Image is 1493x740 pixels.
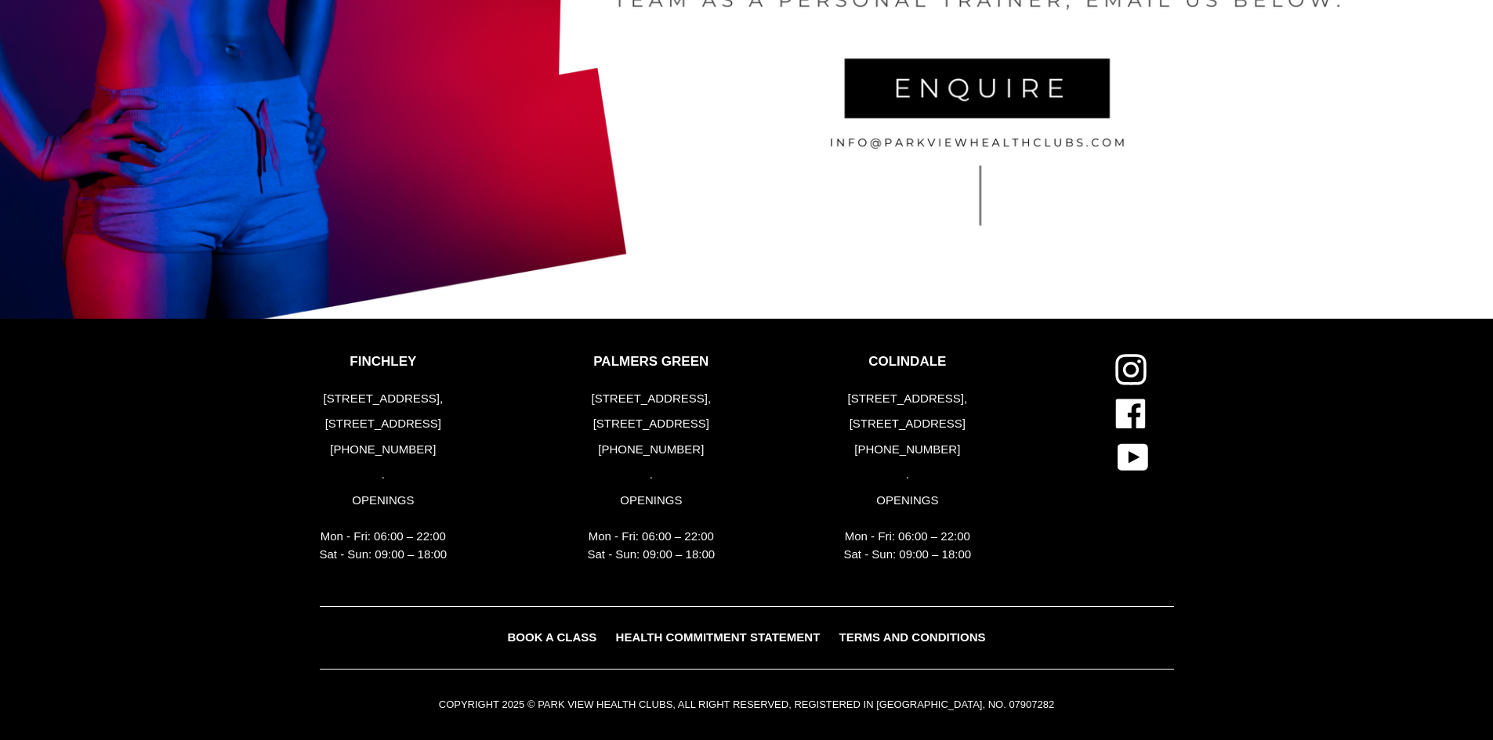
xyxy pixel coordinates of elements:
[844,492,972,510] p: OPENINGS
[588,492,716,510] p: OPENINGS
[588,415,716,433] p: [STREET_ADDRESS]
[320,354,448,370] p: FINCHLEY
[844,390,972,408] p: [STREET_ADDRESS],
[844,441,972,459] p: [PHONE_NUMBER]
[320,390,448,408] p: [STREET_ADDRESS],
[844,466,972,484] p: .
[844,415,972,433] p: [STREET_ADDRESS]
[499,626,604,649] a: BOOK A CLASS
[320,466,448,484] p: .
[320,441,448,459] p: [PHONE_NUMBER]
[832,626,994,649] a: TERMS AND CONDITIONS
[844,354,972,370] p: COLINDALE
[588,441,716,459] p: [PHONE_NUMBER]
[588,466,716,484] p: .
[507,630,596,644] span: BOOK A CLASS
[608,626,828,649] a: HEALTH COMMITMENT STATEMENT
[588,390,716,408] p: [STREET_ADDRESS],
[320,492,448,510] p: OPENINGS
[439,698,1054,710] small: COPYRIGHT 2025 © PARK VIEW HEALTH CLUBS, ALL RIGHT RESERVED, REGISTERED IN [GEOGRAPHIC_DATA], NO....
[844,528,972,563] p: Mon - Fri: 06:00 – 22:00 Sat - Sun: 09:00 – 18:00
[588,528,716,563] p: Mon - Fri: 06:00 – 22:00 Sat - Sun: 09:00 – 18:00
[616,630,821,644] span: HEALTH COMMITMENT STATEMENT
[320,528,448,563] p: Mon - Fri: 06:00 – 22:00 Sat - Sun: 09:00 – 18:00
[588,354,716,370] p: PALMERS GREEN
[320,415,448,433] p: [STREET_ADDRESS]
[839,630,986,644] span: TERMS AND CONDITIONS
